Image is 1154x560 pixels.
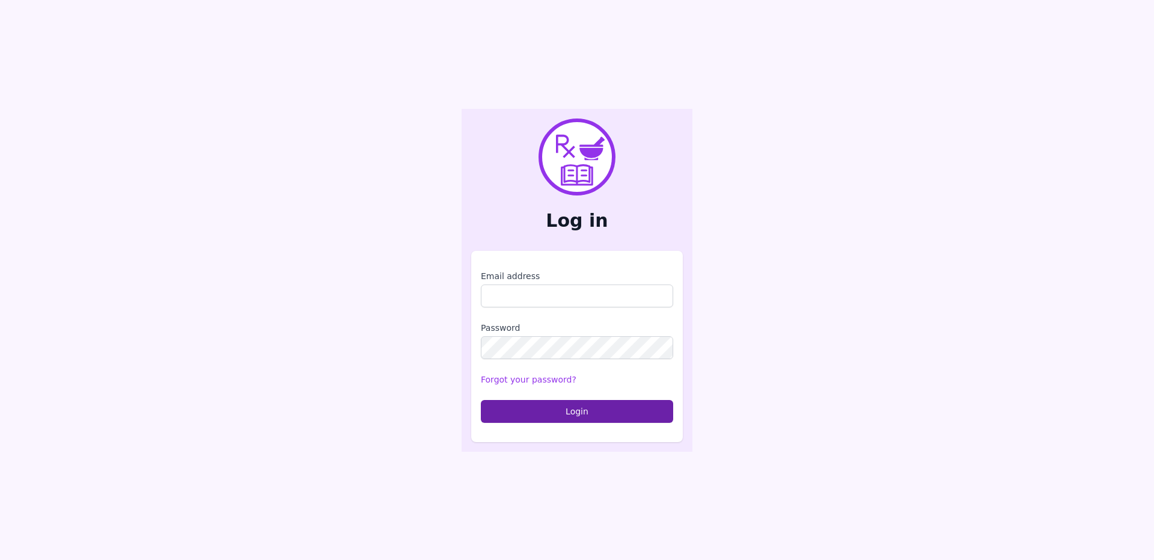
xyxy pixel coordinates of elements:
[481,270,673,282] label: Email address
[481,375,576,384] a: Forgot your password?
[481,400,673,423] button: Login
[539,118,615,195] img: PharmXellence Logo
[471,210,683,232] h2: Log in
[481,322,673,334] label: Password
